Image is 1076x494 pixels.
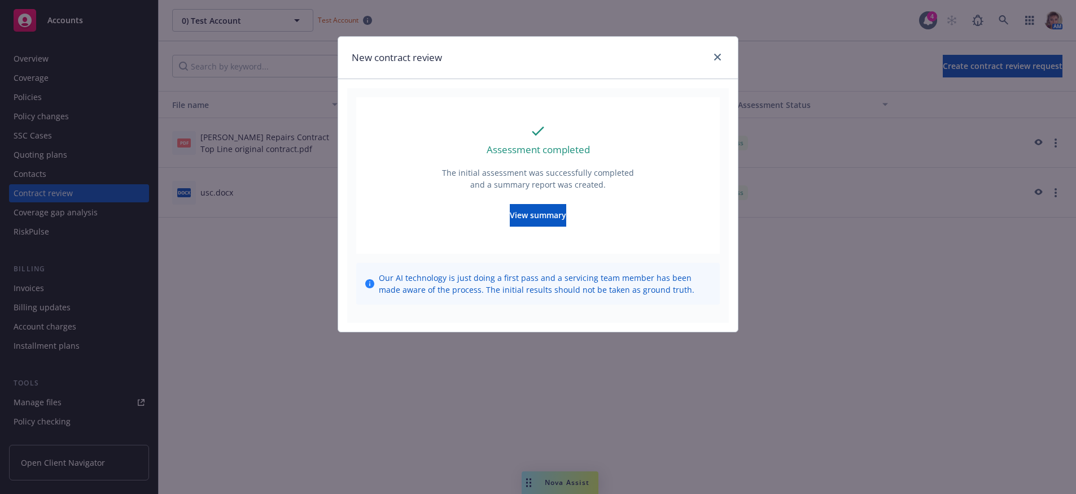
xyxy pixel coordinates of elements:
[379,272,711,296] span: Our AI technology is just doing a first pass and a servicing team member has been made aware of t...
[487,142,590,157] p: Assessment completed
[711,50,724,64] a: close
[510,204,566,227] button: View summary
[510,210,566,220] span: View summary
[441,167,635,190] p: The initial assessment was successfully completed and a summary report was created.
[352,50,442,65] h1: New contract review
